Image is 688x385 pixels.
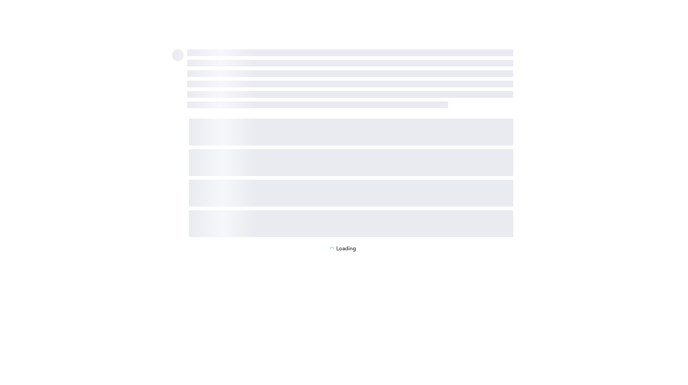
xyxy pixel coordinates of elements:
[336,246,356,252] p: Loading
[187,81,513,87] span: ‌
[189,180,513,207] span: ‌
[187,70,513,77] span: ‌
[187,91,513,98] span: ‌
[189,149,513,176] span: ‌
[187,60,513,67] span: ‌
[189,210,513,237] span: ‌
[172,49,184,61] span: ‌
[187,101,448,108] span: ‌
[187,49,513,56] span: ‌
[189,119,513,145] span: ‌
